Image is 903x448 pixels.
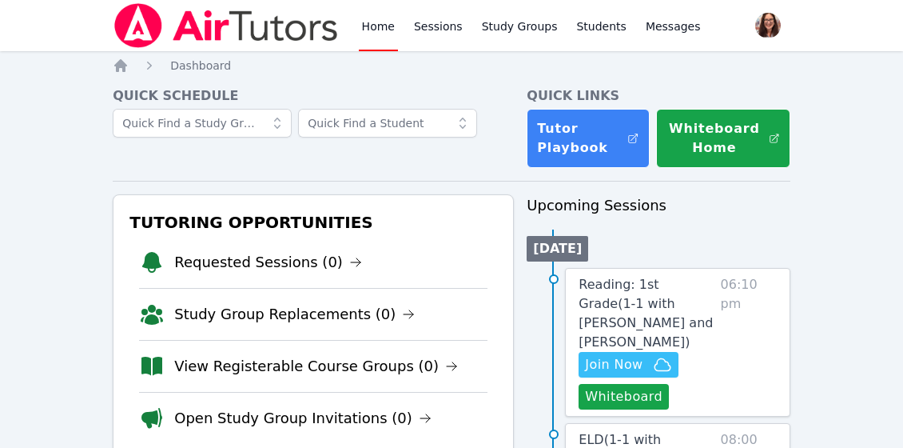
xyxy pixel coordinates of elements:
[527,236,588,262] li: [DATE]
[527,109,649,168] a: Tutor Playbook
[579,275,714,352] a: Reading: 1st Grade(1-1 with [PERSON_NAME] and [PERSON_NAME])
[174,251,362,274] a: Requested Sessions (0)
[113,58,790,74] nav: Breadcrumb
[579,384,669,410] button: Whiteboard
[527,86,790,106] h4: Quick Links
[113,86,514,106] h4: Quick Schedule
[585,355,642,374] span: Join Now
[579,277,713,350] span: Reading: 1st Grade ( 1-1 with [PERSON_NAME] and [PERSON_NAME] )
[298,109,477,138] input: Quick Find a Student
[113,109,292,138] input: Quick Find a Study Group
[656,109,790,168] button: Whiteboard Home
[126,208,500,237] h3: Tutoring Opportunities
[174,407,432,430] a: Open Study Group Invitations (0)
[170,58,231,74] a: Dashboard
[579,352,678,378] button: Join Now
[646,18,701,34] span: Messages
[113,3,339,48] img: Air Tutors
[174,303,415,326] a: Study Group Replacements (0)
[174,355,458,378] a: View Registerable Course Groups (0)
[527,194,790,217] h3: Upcoming Sessions
[170,59,231,72] span: Dashboard
[721,275,777,410] span: 06:10 pm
